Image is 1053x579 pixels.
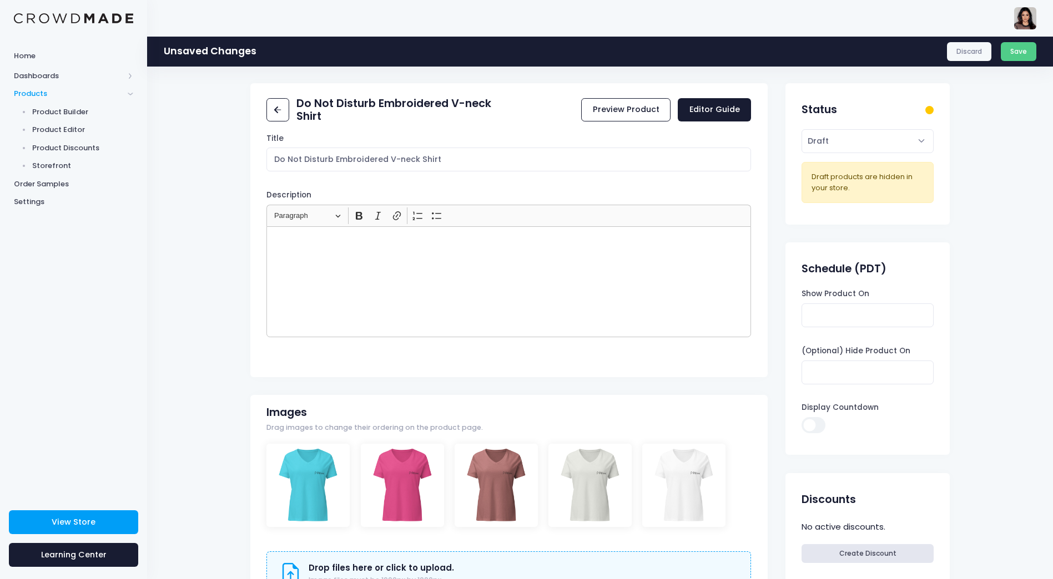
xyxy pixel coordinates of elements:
h2: Discounts [802,493,856,506]
span: Product Discounts [32,143,134,154]
label: Display Countdown [802,402,879,413]
h2: Schedule (PDT) [802,262,886,275]
div: Rich Text Editor, main [266,226,751,337]
a: Create Discount [802,544,933,563]
span: Paragraph [274,209,332,222]
span: Learning Center [41,549,107,560]
h1: Unsaved Changes [164,45,256,57]
label: (Optional) Hide Product On [802,346,910,357]
a: View Store [9,510,138,534]
span: Drag images to change their ordering on the product page. [266,423,483,433]
span: Storefront [32,160,134,171]
h2: Images [266,406,307,419]
label: Description [266,190,311,201]
h2: Do Not Disturb Embroidered V-neck Shirt [296,97,509,123]
h3: Drop files here or click to upload. [309,563,454,573]
span: Product Editor [32,124,134,135]
a: Editor Guide [678,98,751,122]
button: Paragraph [269,207,346,225]
div: No active discounts. [802,519,933,535]
span: Order Samples [14,179,133,190]
label: Title [266,133,284,144]
a: Preview Product [581,98,671,122]
img: User [1014,7,1036,29]
a: Discard [947,42,992,61]
img: Logo [14,13,133,24]
a: Learning Center [9,543,138,567]
span: Home [14,50,133,62]
span: Product Builder [32,106,134,118]
div: Editor toolbar [266,205,751,226]
span: Dashboards [14,70,124,82]
label: Show Product On [802,288,869,299]
span: Products [14,88,124,99]
h2: Status [802,103,837,116]
div: Draft products are hidden in your store. [812,171,924,193]
button: Save [1001,42,1037,61]
span: Settings [14,196,133,207]
span: View Store [52,516,95,527]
